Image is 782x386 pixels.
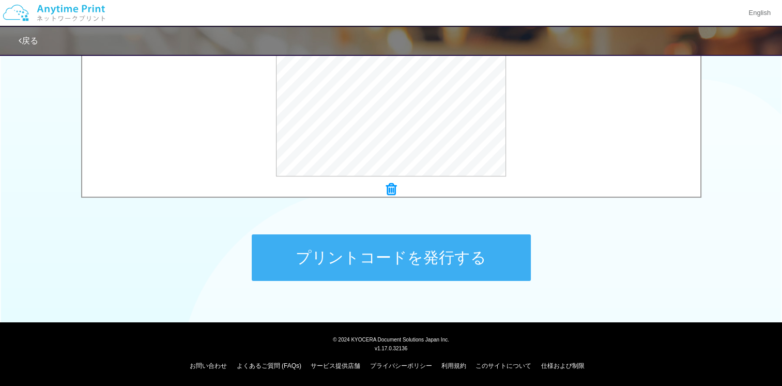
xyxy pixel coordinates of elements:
[375,345,407,351] span: v1.17.0.32136
[441,362,466,369] a: 利用規約
[333,336,449,343] span: © 2024 KYOCERA Document Solutions Japan Inc.
[311,362,360,369] a: サービス提供店舗
[190,362,227,369] a: お問い合わせ
[237,362,301,369] a: よくあるご質問 (FAQs)
[370,362,432,369] a: プライバシーポリシー
[252,234,531,281] button: プリントコードを発行する
[476,362,531,369] a: このサイトについて
[541,362,585,369] a: 仕様および制限
[19,36,38,45] a: 戻る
